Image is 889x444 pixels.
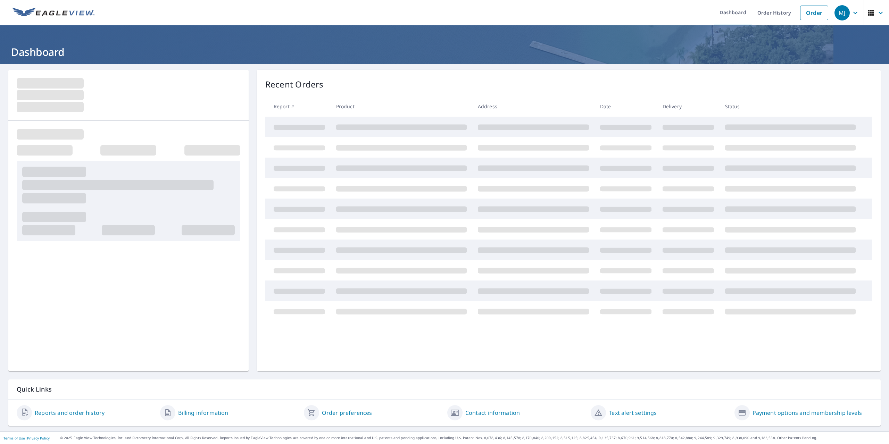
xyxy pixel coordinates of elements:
p: | [3,436,50,440]
h1: Dashboard [8,45,881,59]
a: Terms of Use [3,436,25,441]
p: Quick Links [17,385,872,394]
a: Reports and order history [35,409,105,417]
img: EV Logo [13,8,94,18]
th: Product [331,96,472,117]
th: Delivery [657,96,720,117]
a: Contact information [465,409,520,417]
p: © 2025 Eagle View Technologies, Inc. and Pictometry International Corp. All Rights Reserved. Repo... [60,435,886,441]
th: Status [720,96,861,117]
a: Billing information [178,409,228,417]
div: MJ [834,5,850,20]
a: Text alert settings [609,409,657,417]
th: Address [472,96,595,117]
a: Payment options and membership levels [753,409,862,417]
a: Order [800,6,828,20]
p: Recent Orders [265,78,324,91]
a: Privacy Policy [27,436,50,441]
th: Report # [265,96,331,117]
a: Order preferences [322,409,372,417]
th: Date [595,96,657,117]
